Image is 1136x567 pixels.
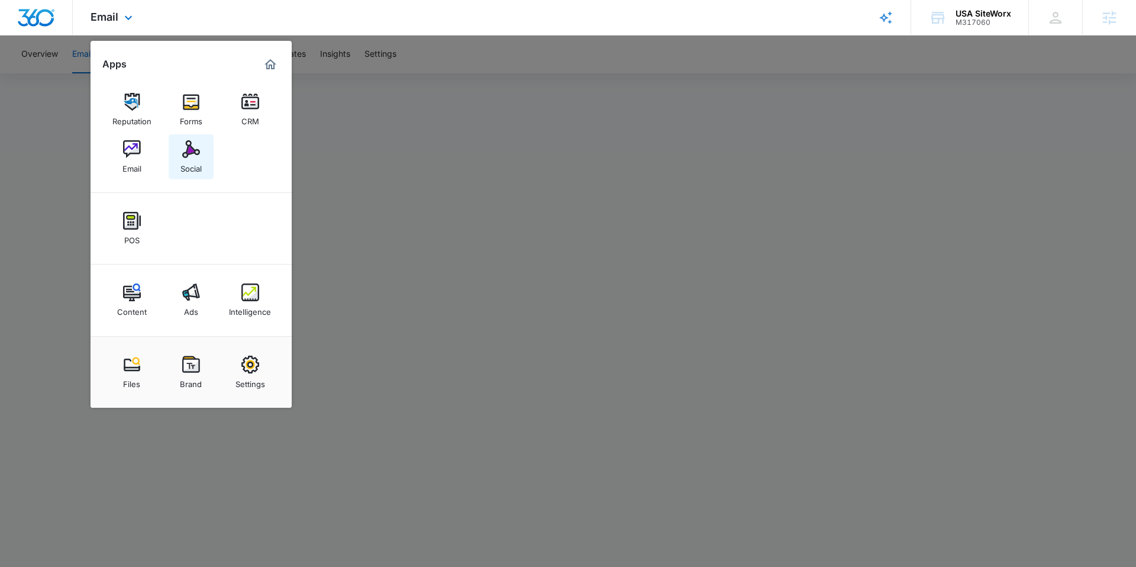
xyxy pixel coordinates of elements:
div: CRM [241,111,259,126]
span: Email [91,11,118,23]
a: Files [109,350,154,395]
div: Forms [180,111,202,126]
a: Reputation [109,87,154,132]
a: Ads [169,278,214,323]
a: Settings [228,350,273,395]
a: Social [169,134,214,179]
div: Email [122,158,141,173]
div: POS [124,230,140,245]
a: Forms [169,87,214,132]
a: CRM [228,87,273,132]
div: Files [123,373,140,389]
div: Ads [184,301,198,317]
div: Intelligence [229,301,271,317]
a: POS [109,206,154,251]
div: Reputation [112,111,151,126]
a: Content [109,278,154,323]
a: Brand [169,350,214,395]
div: Social [180,158,202,173]
div: Brand [180,373,202,389]
a: Intelligence [228,278,273,323]
a: Email [109,134,154,179]
div: account name [956,9,1011,18]
a: Marketing 360® Dashboard [261,55,280,74]
div: Content [117,301,147,317]
div: Settings [235,373,265,389]
div: account id [956,18,1011,27]
h2: Apps [102,59,127,70]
